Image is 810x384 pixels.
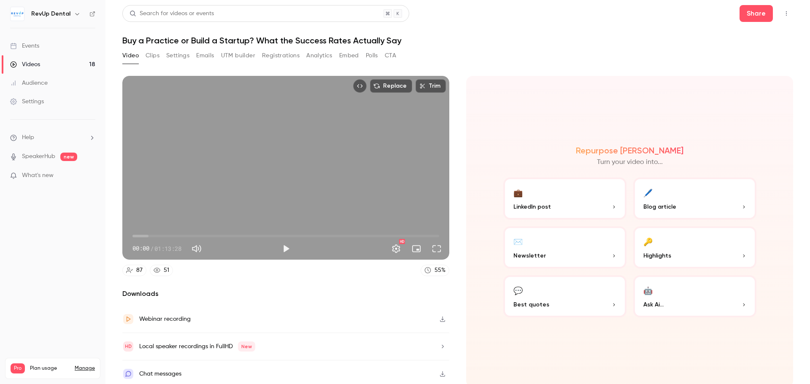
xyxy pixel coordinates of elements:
div: HD [399,239,405,244]
div: Events [10,42,39,50]
div: 🔑 [643,235,653,248]
button: 💬Best quotes [503,275,626,317]
span: Best quotes [513,300,549,309]
span: Newsletter [513,251,546,260]
span: Help [22,133,34,142]
span: LinkedIn post [513,202,551,211]
a: SpeakerHub [22,152,55,161]
h2: Repurpose [PERSON_NAME] [576,145,683,156]
span: Plan usage [30,365,70,372]
button: Share [740,5,773,22]
button: Full screen [428,240,445,257]
div: 🖊️ [643,186,653,199]
button: 🔑Highlights [633,226,756,269]
button: Top Bar Actions [780,7,793,20]
div: Settings [10,97,44,106]
img: RevUp Dental [11,7,24,21]
div: Audience [10,79,48,87]
span: What's new [22,171,54,180]
a: 55% [421,265,449,276]
div: 00:00 [132,244,181,253]
div: 55 % [435,266,445,275]
span: Pro [11,363,25,373]
button: ✉️Newsletter [503,226,626,269]
button: Analytics [306,49,332,62]
button: Settings [166,49,189,62]
span: new [60,153,77,161]
span: Blog article [643,202,676,211]
div: 💬 [513,284,523,297]
h1: Buy a Practice or Build a Startup? What the Success Rates Actually Say [122,35,793,46]
p: Turn your video into... [597,157,663,167]
button: Registrations [262,49,300,62]
button: 💼LinkedIn post [503,177,626,220]
div: Local speaker recordings in FullHD [139,341,255,352]
span: / [150,244,154,253]
button: Turn on miniplayer [408,240,425,257]
span: 01:13:28 [154,244,181,253]
button: Video [122,49,139,62]
h6: RevUp Dental [31,10,70,18]
span: Ask Ai... [643,300,664,309]
button: 🖊️Blog article [633,177,756,220]
button: 🤖Ask Ai... [633,275,756,317]
button: Embed [339,49,359,62]
button: Settings [388,240,405,257]
button: Trim [416,79,446,93]
div: Search for videos or events [130,9,214,18]
div: Videos [10,60,40,69]
button: Clips [146,49,159,62]
span: Highlights [643,251,671,260]
div: 🤖 [643,284,653,297]
li: help-dropdown-opener [10,133,95,142]
a: 87 [122,265,146,276]
div: 87 [136,266,143,275]
button: Mute [188,240,205,257]
button: Embed video [353,79,367,93]
a: 51 [150,265,173,276]
iframe: Noticeable Trigger [85,172,95,180]
button: Play [278,240,294,257]
button: Replace [370,79,412,93]
div: ✉️ [513,235,523,248]
span: 00:00 [132,244,149,253]
button: Emails [196,49,214,62]
div: Chat messages [139,369,181,379]
div: 51 [164,266,169,275]
button: Polls [366,49,378,62]
h2: Downloads [122,289,449,299]
button: UTM builder [221,49,255,62]
button: CTA [385,49,396,62]
div: Webinar recording [139,314,191,324]
a: Manage [75,365,95,372]
span: New [238,341,255,352]
div: 💼 [513,186,523,199]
